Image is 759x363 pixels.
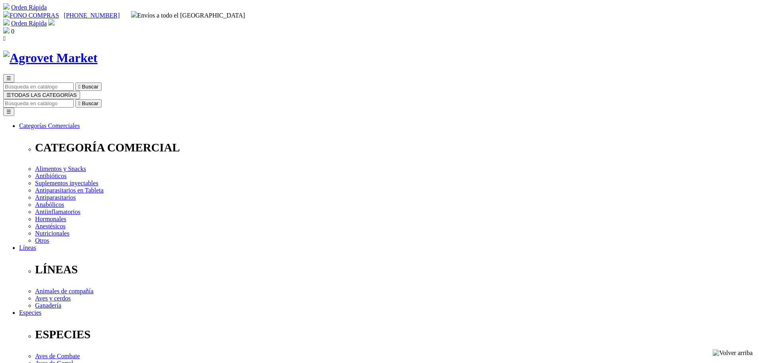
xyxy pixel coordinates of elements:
p: CATEGORÍA COMERCIAL [35,141,756,154]
a: Aves de Combate [35,353,80,359]
a: Ganadería [35,302,61,309]
p: LÍNEAS [35,263,756,276]
a: Líneas [19,244,36,251]
a: Aves y cerdos [35,295,71,302]
a: Especies [19,309,41,316]
a: Animales de compañía [35,288,94,294]
a: Otros [35,237,49,244]
img: Volver arriba [713,349,753,357]
a: Nutricionales [35,230,69,237]
p: ESPECIES [35,328,756,341]
a: Anestésicos [35,223,65,230]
